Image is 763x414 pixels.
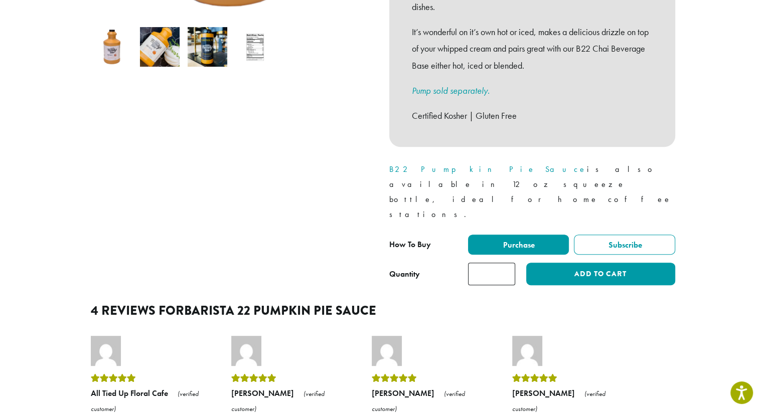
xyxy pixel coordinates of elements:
em: (verified customer) [231,389,325,413]
div: Rated 5 out of 5 [512,371,628,386]
span: Subscribe [607,240,642,250]
em: (verified customer) [512,389,605,413]
span: Purchase [502,240,535,250]
strong: [PERSON_NAME] [512,388,575,398]
a: B22 Pumpkin Pie Sauce [389,164,587,174]
input: Product quantity [468,263,515,285]
img: Barista 22 Pumpkin Pie Sauce - Image 4 [235,27,275,67]
div: Quantity [389,268,420,280]
button: Add to cart [526,263,675,285]
div: Rated 5 out of 5 [231,371,347,386]
img: Barista 22 Pumpkin Pie Sauce - Image 2 [140,27,180,67]
strong: All Tied Up Floral Cafe [91,388,168,398]
em: (verified customer) [91,389,199,413]
img: Barista 22 Pumpkin Pie Sauce - Image 3 [188,27,227,67]
p: is also available in 12 oz squeeze bottle, ideal for home coffee stations. [389,162,675,222]
span: Barista 22 Pumpkin Pie Sauce [184,301,376,320]
h2: 4 reviews for [91,303,673,318]
span: How To Buy [389,239,431,250]
a: Pump sold separately. [412,85,490,96]
strong: [PERSON_NAME] [372,388,434,398]
p: It’s wonderful on it’s own hot or iced, makes a delicious drizzle on top of your whipped cream an... [412,24,653,74]
strong: [PERSON_NAME] [231,388,294,398]
div: Rated 5 out of 5 [372,371,487,386]
p: Certified Kosher | Gluten Free [412,107,653,124]
div: Rated 5 out of 5 [91,371,206,386]
em: (verified customer) [372,389,465,413]
img: Barista 22 Pumpkin Pie Sauce [92,27,132,67]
